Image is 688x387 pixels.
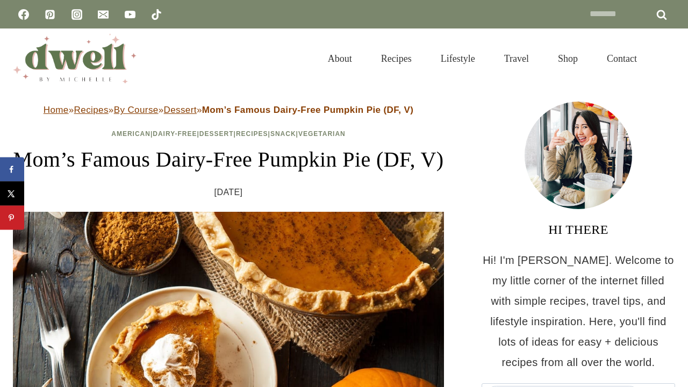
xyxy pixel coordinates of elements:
[114,105,159,115] a: By Course
[44,105,69,115] a: Home
[313,40,651,77] nav: Primary Navigation
[111,130,150,138] a: American
[13,4,34,25] a: Facebook
[202,105,413,115] strong: Mom’s Famous Dairy-Free Pumpkin Pie (DF, V)
[13,144,444,176] h1: Mom’s Famous Dairy-Free Pumpkin Pie (DF, V)
[39,4,61,25] a: Pinterest
[426,40,490,77] a: Lifestyle
[146,4,167,25] a: TikTok
[153,130,197,138] a: Dairy-Free
[367,40,426,77] a: Recipes
[482,220,675,239] h3: HI THERE
[490,40,543,77] a: Travel
[74,105,109,115] a: Recipes
[298,130,346,138] a: Vegetarian
[199,130,234,138] a: Dessert
[214,184,243,200] time: [DATE]
[313,40,367,77] a: About
[111,130,346,138] span: | | | | |
[44,105,413,115] span: » » » »
[592,40,651,77] a: Contact
[66,4,88,25] a: Instagram
[657,49,675,68] button: View Search Form
[270,130,296,138] a: Snack
[164,105,197,115] a: Dessert
[13,34,137,83] img: DWELL by michelle
[482,250,675,372] p: Hi! I'm [PERSON_NAME]. Welcome to my little corner of the internet filled with simple recipes, tr...
[236,130,268,138] a: Recipes
[92,4,114,25] a: Email
[119,4,141,25] a: YouTube
[543,40,592,77] a: Shop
